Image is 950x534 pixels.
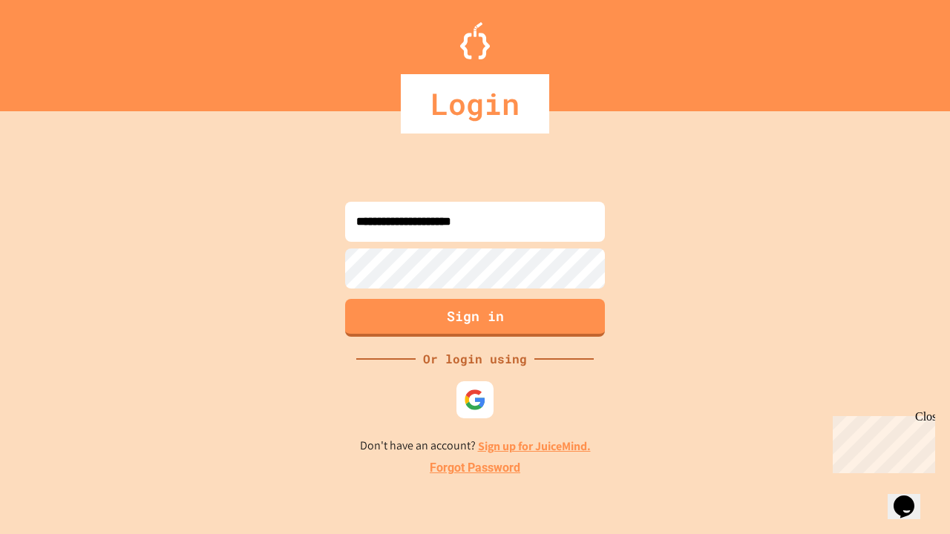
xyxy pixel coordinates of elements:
iframe: chat widget [827,410,935,473]
img: Logo.svg [460,22,490,59]
button: Sign in [345,299,605,337]
iframe: chat widget [888,475,935,519]
div: Login [401,74,549,133]
div: Chat with us now!Close [6,6,102,94]
p: Don't have an account? [360,437,591,455]
img: google-icon.svg [464,389,486,411]
div: Or login using [416,350,534,368]
a: Sign up for JuiceMind. [478,438,591,454]
a: Forgot Password [430,459,520,477]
